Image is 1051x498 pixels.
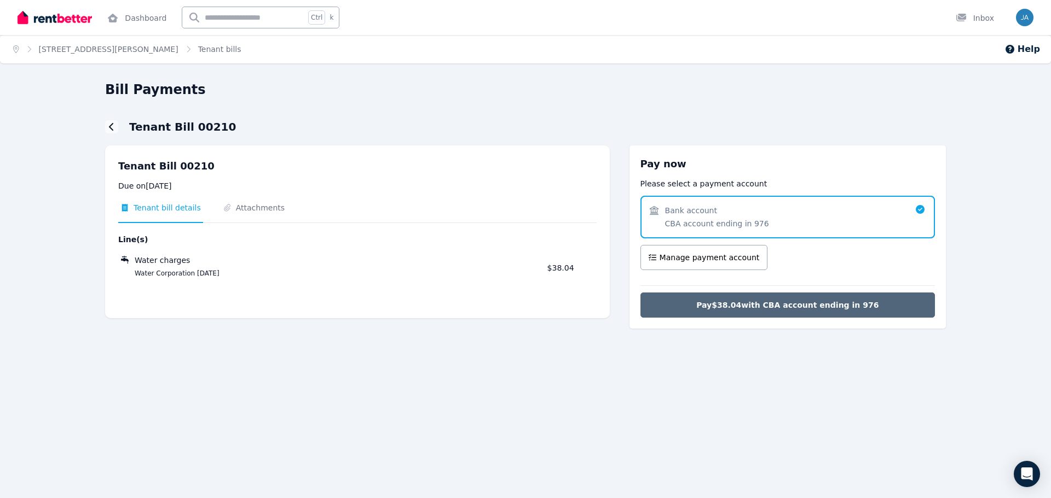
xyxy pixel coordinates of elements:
[640,178,935,189] p: Please select a payment account
[105,81,206,98] h1: Bill Payments
[1016,9,1033,26] img: Jade Salmon
[18,9,92,26] img: RentBetter
[129,119,236,134] h1: Tenant Bill 00210
[118,234,541,245] span: Line(s)
[236,202,285,213] span: Attachments
[330,13,333,22] span: k
[696,300,879,310] span: Pay $38.04 with CBA account ending in 976
[547,263,574,272] span: $38.04
[308,10,325,25] span: Ctrl
[665,218,769,229] span: CBA account ending in 976
[1014,461,1040,487] div: Open Intercom Messenger
[118,159,597,174] p: Tenant Bill 00210
[134,202,201,213] span: Tenant bill details
[640,156,935,172] h3: Pay now
[198,44,241,55] span: Tenant bills
[1004,43,1040,56] button: Help
[118,202,597,223] nav: Tabs
[665,205,717,216] span: Bank account
[640,245,768,270] button: Manage payment account
[135,255,190,266] span: Water charges
[122,269,541,278] span: Water Corporation [DATE]
[660,252,760,263] span: Manage payment account
[118,180,597,191] p: Due on [DATE]
[640,292,935,318] button: Pay$38.04with CBA account ending in 976
[956,13,994,24] div: Inbox
[39,45,178,54] a: [STREET_ADDRESS][PERSON_NAME]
